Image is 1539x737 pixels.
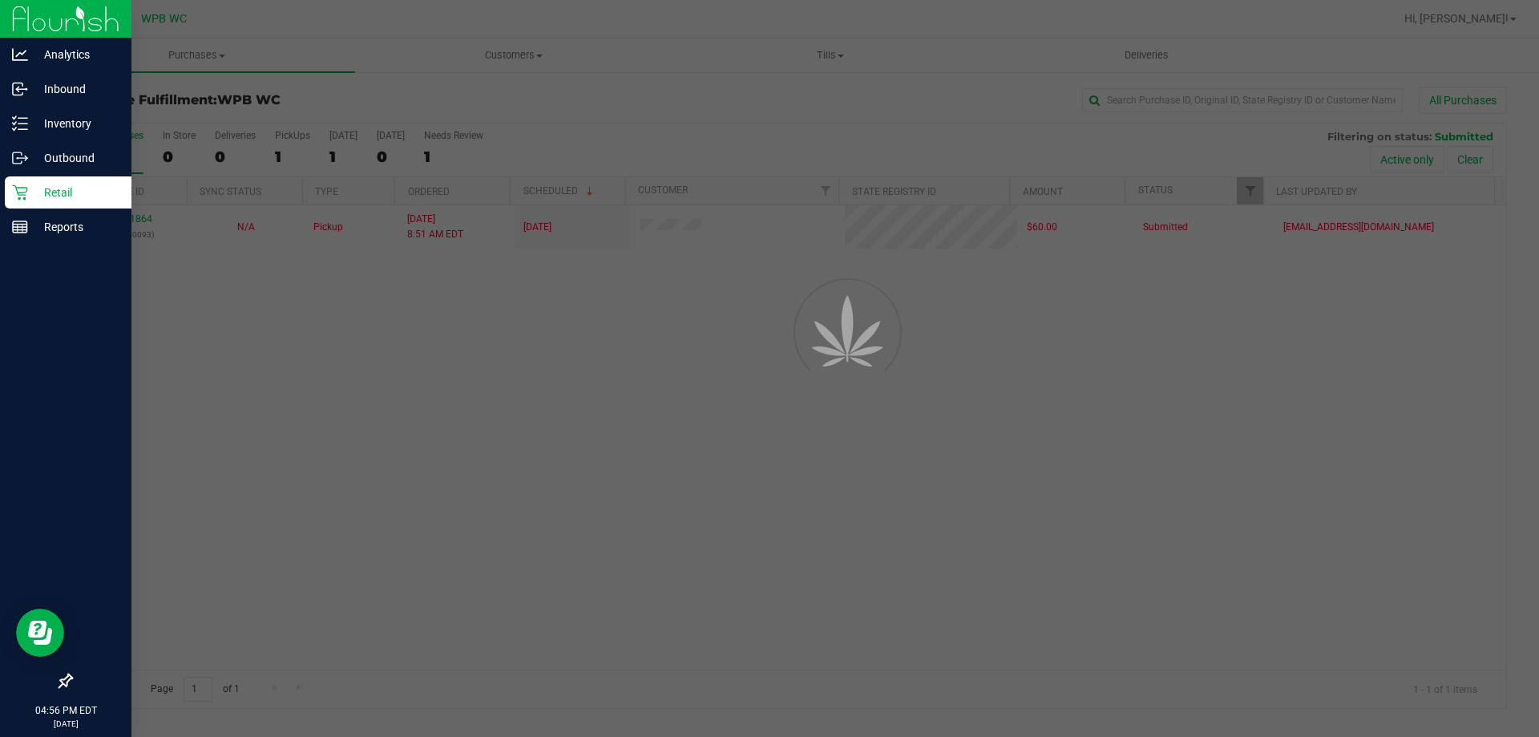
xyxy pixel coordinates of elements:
[7,718,124,730] p: [DATE]
[16,609,64,657] iframe: Resource center
[28,183,124,202] p: Retail
[28,217,124,237] p: Reports
[12,150,28,166] inline-svg: Outbound
[12,81,28,97] inline-svg: Inbound
[28,114,124,133] p: Inventory
[28,148,124,168] p: Outbound
[28,45,124,64] p: Analytics
[7,703,124,718] p: 04:56 PM EDT
[12,115,28,132] inline-svg: Inventory
[12,47,28,63] inline-svg: Analytics
[12,219,28,235] inline-svg: Reports
[28,79,124,99] p: Inbound
[12,184,28,200] inline-svg: Retail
